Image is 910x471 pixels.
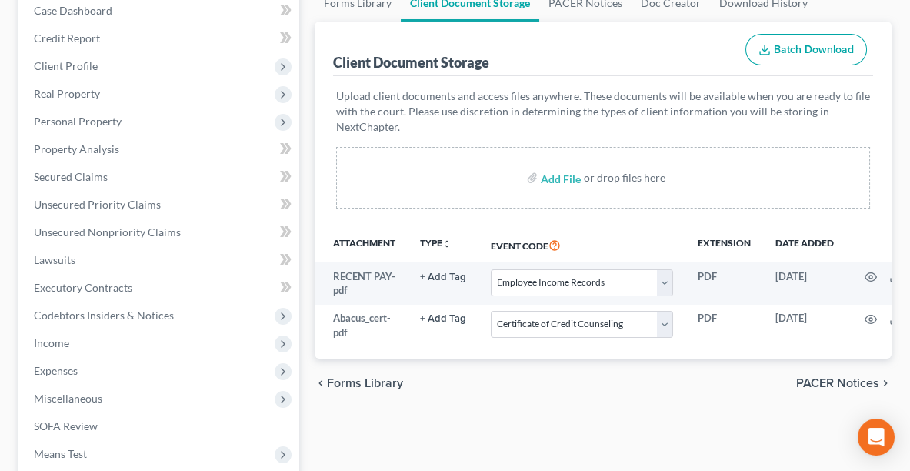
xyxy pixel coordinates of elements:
[22,191,299,219] a: Unsecured Priority Claims
[327,377,403,389] span: Forms Library
[420,269,466,284] a: + Add Tag
[336,89,870,135] p: Upload client documents and access files anywhere. These documents will be available when you are...
[34,336,69,349] span: Income
[34,198,161,211] span: Unsecured Priority Claims
[420,314,466,324] button: + Add Tag
[34,309,174,322] span: Codebtors Insiders & Notices
[315,305,408,347] td: Abacus_cert-pdf
[478,227,685,262] th: Event Code
[34,115,122,128] span: Personal Property
[685,262,763,305] td: PDF
[745,34,867,66] button: Batch Download
[22,135,299,163] a: Property Analysis
[34,142,119,155] span: Property Analysis
[22,163,299,191] a: Secured Claims
[22,246,299,274] a: Lawsuits
[22,25,299,52] a: Credit Report
[34,87,100,100] span: Real Property
[34,59,98,72] span: Client Profile
[34,281,132,294] span: Executory Contracts
[315,377,327,389] i: chevron_left
[34,253,75,266] span: Lawsuits
[763,305,846,347] td: [DATE]
[34,392,102,405] span: Miscellaneous
[763,227,846,262] th: Date added
[420,272,466,282] button: + Add Tag
[420,311,466,326] a: + Add Tag
[34,170,108,183] span: Secured Claims
[858,419,895,456] div: Open Intercom Messenger
[442,239,452,249] i: unfold_more
[763,262,846,305] td: [DATE]
[333,53,489,72] div: Client Document Storage
[34,4,112,17] span: Case Dashboard
[584,170,665,185] div: or drop files here
[34,419,98,433] span: SOFA Review
[34,32,100,45] span: Credit Report
[315,262,408,305] td: RECENT PAY-pdf
[22,274,299,302] a: Executory Contracts
[22,413,299,440] a: SOFA Review
[796,377,892,389] button: PACER Notices chevron_right
[774,43,854,56] span: Batch Download
[420,239,452,249] button: TYPEunfold_more
[34,364,78,377] span: Expenses
[685,227,763,262] th: Extension
[315,377,403,389] button: chevron_left Forms Library
[315,227,408,262] th: Attachment
[34,225,181,239] span: Unsecured Nonpriority Claims
[879,377,892,389] i: chevron_right
[685,305,763,347] td: PDF
[22,219,299,246] a: Unsecured Nonpriority Claims
[34,447,87,460] span: Means Test
[796,377,879,389] span: PACER Notices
